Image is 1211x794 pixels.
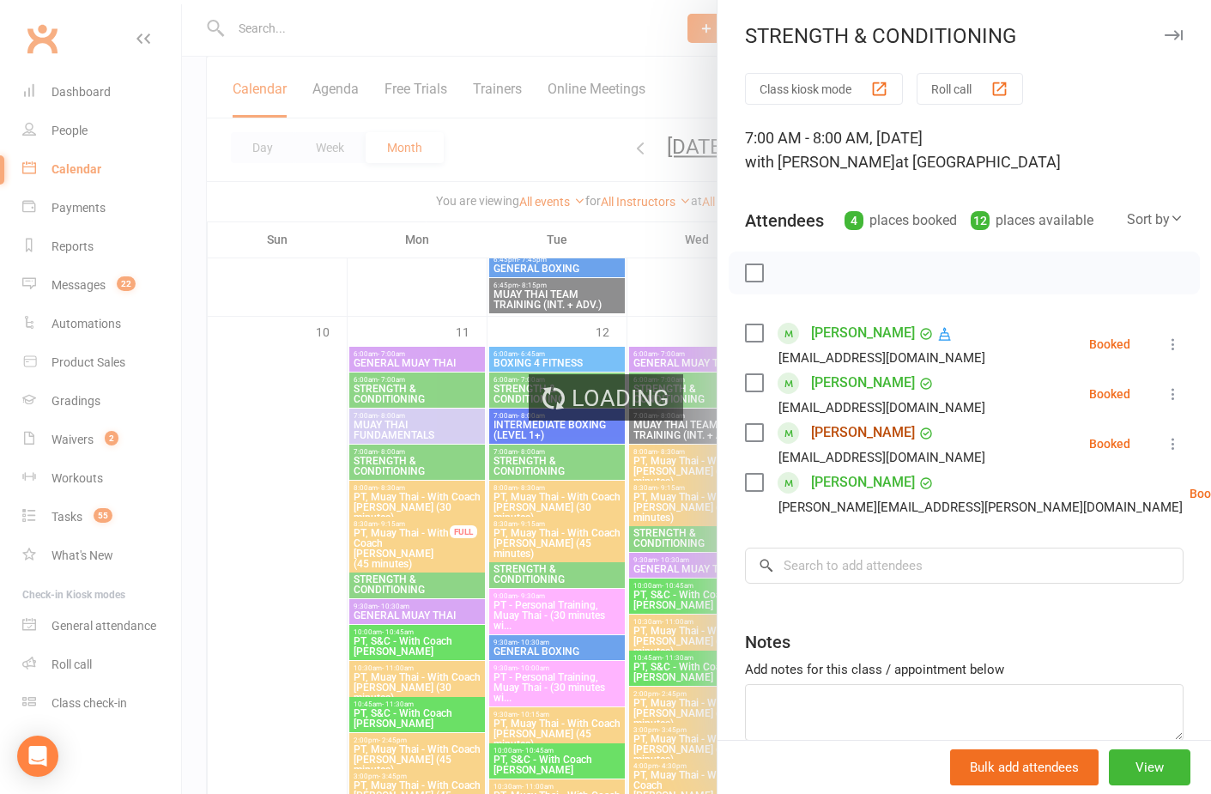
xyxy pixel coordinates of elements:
[971,209,1093,233] div: places available
[845,209,957,233] div: places booked
[778,347,985,369] div: [EMAIL_ADDRESS][DOMAIN_NAME]
[845,211,863,230] div: 4
[895,153,1061,171] span: at [GEOGRAPHIC_DATA]
[745,153,895,171] span: with [PERSON_NAME]
[745,630,790,654] div: Notes
[745,659,1184,680] div: Add notes for this class / appointment below
[1109,749,1190,785] button: View
[950,749,1099,785] button: Bulk add attendees
[811,319,915,347] a: [PERSON_NAME]
[778,397,985,419] div: [EMAIL_ADDRESS][DOMAIN_NAME]
[718,24,1211,48] div: STRENGTH & CONDITIONING
[811,419,915,446] a: [PERSON_NAME]
[1089,338,1130,350] div: Booked
[1089,388,1130,400] div: Booked
[811,369,915,397] a: [PERSON_NAME]
[745,126,1184,174] div: 7:00 AM - 8:00 AM, [DATE]
[1127,209,1184,231] div: Sort by
[917,73,1023,105] button: Roll call
[17,736,58,777] div: Open Intercom Messenger
[778,496,1183,518] div: [PERSON_NAME][EMAIL_ADDRESS][PERSON_NAME][DOMAIN_NAME]
[745,209,824,233] div: Attendees
[778,446,985,469] div: [EMAIL_ADDRESS][DOMAIN_NAME]
[811,469,915,496] a: [PERSON_NAME]
[1089,438,1130,450] div: Booked
[745,548,1184,584] input: Search to add attendees
[971,211,990,230] div: 12
[745,73,903,105] button: Class kiosk mode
